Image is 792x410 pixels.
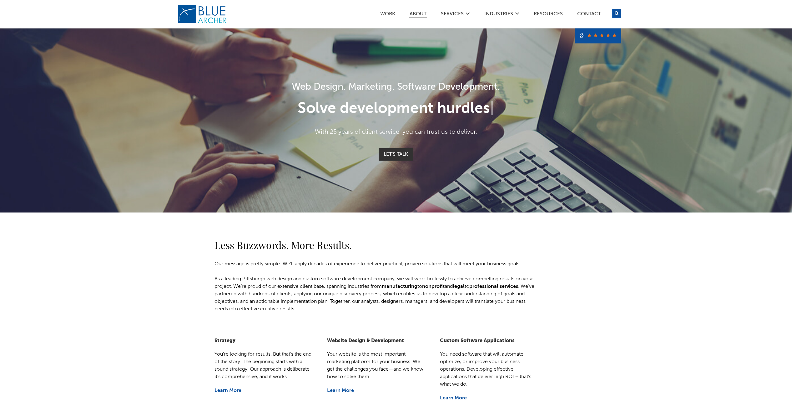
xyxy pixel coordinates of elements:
a: legal [453,284,465,289]
a: Industries [484,12,513,18]
h1: Web Design. Marketing. Software Development. [215,80,578,94]
h2: Less Buzzwords. More Results. [214,237,540,252]
a: Learn More [214,388,241,393]
a: Contact [577,12,601,18]
a: Work [380,12,396,18]
a: professional services [469,284,518,289]
img: Blue Archer Logo [177,4,227,24]
a: Let's Talk [379,148,413,161]
a: Resources [533,12,563,18]
p: With 25 years of client service, you can trust us to deliver. [215,127,578,137]
a: nonprofit [422,284,445,289]
p: Your website is the most important marketing platform for your business. We get the challenges yo... [327,351,427,381]
a: SERVICES [441,12,464,18]
p: As a leading Pittsburgh web design and custom software development company, we will work tireless... [214,275,540,313]
p: You’re looking for results. But that’s the end of the story. The beginning starts with a sound st... [214,351,315,381]
h5: Website Design & Development [327,338,427,344]
h5: Custom Software Applications [440,338,540,344]
span: Solve development hurdles [298,101,490,116]
h5: Strategy [214,338,315,344]
p: Our message is pretty simple: We’ll apply decades of experience to deliver practical, proven solu... [214,260,540,268]
a: Learn More [440,396,467,401]
a: ABOUT [409,12,427,18]
a: manufacturing [382,284,417,289]
span: | [490,101,494,116]
p: You need software that will automate, optimize, or improve your business operations. Developing e... [440,351,540,388]
a: Learn More [327,388,354,393]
